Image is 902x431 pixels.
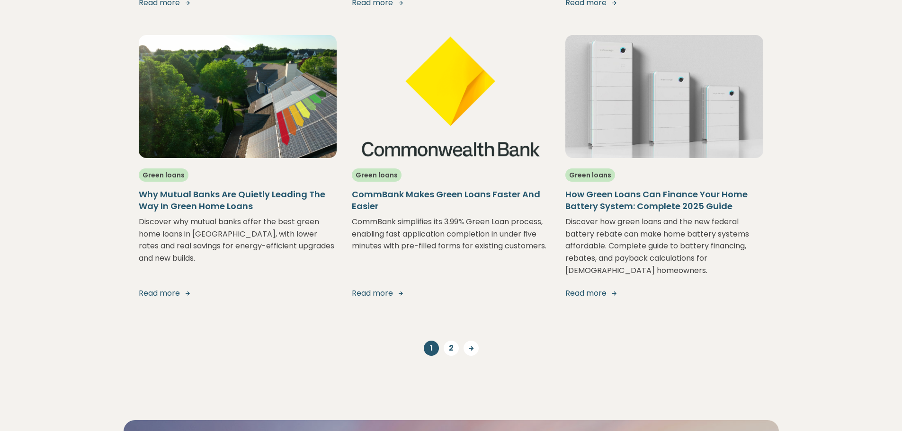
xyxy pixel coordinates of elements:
[565,216,764,276] p: Discover how green loans and the new federal battery rebate can make home battery systems afforda...
[565,288,764,299] a: Read more
[565,35,764,158] img: how-green-loans-can-finance-your-home-battery-system-complete-2025-guide
[352,288,550,299] a: Read more
[352,188,550,212] h5: CommBank Makes Green Loans Faster And Easier
[139,168,188,182] span: Green loans
[139,35,337,158] img: why-mutual-banks-are-quietly-leading-the-way-in-green-home-loans
[139,288,337,299] a: Read more
[139,181,337,216] a: Why Mutual Banks Are Quietly Leading The Way In Green Home Loans
[352,181,550,216] a: CommBank Makes Green Loans Faster And Easier
[352,168,402,182] span: Green loans
[444,341,459,356] a: 2
[352,35,550,158] img: comm-bank-makes-green-loans-faster-and-easier
[855,386,902,431] iframe: Chat Widget
[424,341,439,356] a: 1
[139,188,337,212] h5: Why Mutual Banks Are Quietly Leading The Way In Green Home Loans
[565,168,615,182] span: Green loans
[565,181,764,216] a: How Green Loans Can Finance Your Home Battery System: Complete 2025 Guide
[565,188,764,212] h5: How Green Loans Can Finance Your Home Battery System: Complete 2025 Guide
[139,216,337,276] p: Discover why mutual banks offer the best green home loans in [GEOGRAPHIC_DATA], with lower rates ...
[352,216,550,276] p: CommBank simplifies its 3.99% Green Loan process, enabling fast application completion in under f...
